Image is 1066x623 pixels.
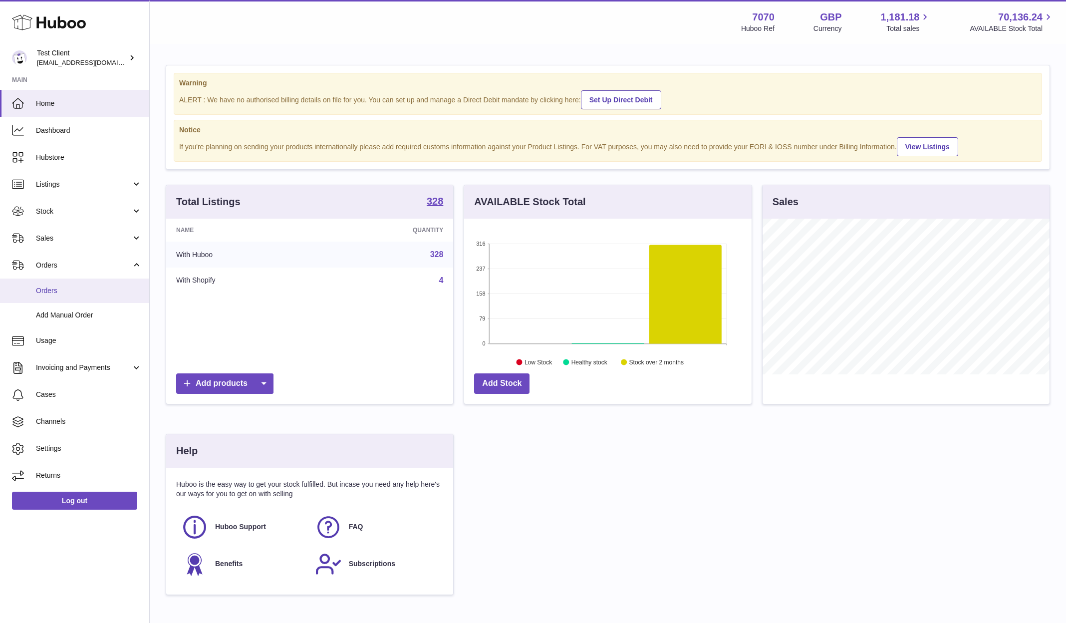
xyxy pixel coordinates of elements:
span: Listings [36,180,131,189]
div: If you're planning on sending your products internationally please add required customs informati... [179,136,1037,156]
div: Huboo Ref [741,24,775,33]
a: Set Up Direct Debit [581,90,661,109]
a: 4 [439,276,443,285]
span: Benefits [215,559,243,569]
strong: 328 [427,196,443,206]
a: FAQ [315,514,439,541]
a: Add products [176,373,273,394]
span: Settings [36,444,142,453]
text: 237 [476,266,485,272]
span: Huboo Support [215,522,266,532]
a: Benefits [181,551,305,578]
span: AVAILABLE Stock Total [970,24,1054,33]
span: Orders [36,261,131,270]
span: Returns [36,471,142,480]
h3: Sales [773,195,799,209]
text: 79 [480,315,486,321]
strong: Warning [179,78,1037,88]
h3: Total Listings [176,195,241,209]
span: Invoicing and Payments [36,363,131,372]
a: Log out [12,492,137,510]
a: 70,136.24 AVAILABLE Stock Total [970,10,1054,33]
span: Orders [36,286,142,296]
h3: AVAILABLE Stock Total [474,195,585,209]
text: Healthy stock [571,359,608,366]
text: 0 [483,340,486,346]
span: Channels [36,417,142,426]
text: 316 [476,241,485,247]
div: Test Client [37,48,127,67]
span: 70,136.24 [998,10,1043,24]
strong: 7070 [752,10,775,24]
th: Quantity [321,219,453,242]
span: Usage [36,336,142,345]
text: Stock over 2 months [629,359,684,366]
strong: Notice [179,125,1037,135]
a: 328 [430,250,444,259]
text: 158 [476,291,485,297]
div: ALERT : We have no authorised billing details on file for you. You can set up and manage a Direct... [179,89,1037,109]
a: 328 [427,196,443,208]
a: Add Stock [474,373,530,394]
th: Name [166,219,321,242]
td: With Shopify [166,268,321,294]
span: 1,181.18 [881,10,920,24]
span: Total sales [886,24,931,33]
span: Home [36,99,142,108]
h3: Help [176,444,198,458]
td: With Huboo [166,242,321,268]
span: Cases [36,390,142,399]
span: Stock [36,207,131,216]
span: FAQ [349,522,363,532]
div: Currency [813,24,842,33]
a: View Listings [897,137,958,156]
span: Subscriptions [349,559,395,569]
a: Huboo Support [181,514,305,541]
strong: GBP [820,10,841,24]
p: Huboo is the easy way to get your stock fulfilled. But incase you need any help here's our ways f... [176,480,443,499]
a: 1,181.18 Total sales [881,10,931,33]
span: [EMAIL_ADDRESS][DOMAIN_NAME] [37,58,147,66]
text: Low Stock [525,359,552,366]
span: Hubstore [36,153,142,162]
img: QATestClientTwo@hubboo.co.uk [12,50,27,65]
span: Sales [36,234,131,243]
span: Add Manual Order [36,311,142,320]
span: Dashboard [36,126,142,135]
a: Subscriptions [315,551,439,578]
